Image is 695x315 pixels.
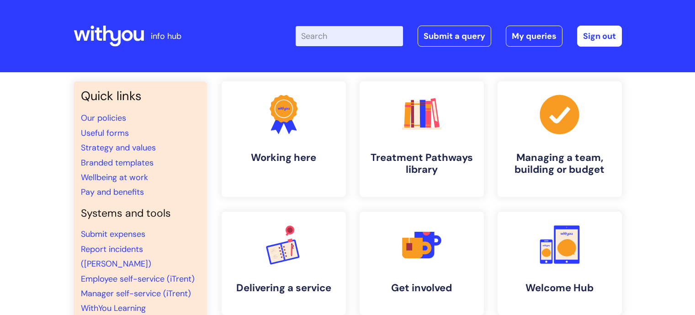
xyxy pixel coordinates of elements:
h4: Working here [229,152,339,164]
h4: Systems and tools [81,207,200,220]
h4: Delivering a service [229,282,339,294]
a: Submit a query [418,26,491,47]
a: Useful forms [81,128,129,139]
a: Sign out [577,26,622,47]
h4: Welcome Hub [505,282,615,294]
a: WithYou Learning [81,303,146,314]
input: Search [296,26,403,46]
a: Our policies [81,112,126,123]
a: Welcome Hub [498,212,622,315]
a: Branded templates [81,157,154,168]
a: Wellbeing at work [81,172,148,183]
a: Manager self-service (iTrent) [81,288,191,299]
a: Working here [222,81,346,197]
h4: Managing a team, building or budget [505,152,615,176]
h4: Treatment Pathways library [367,152,477,176]
h4: Get involved [367,282,477,294]
p: info hub [151,29,181,43]
a: My queries [506,26,562,47]
a: Submit expenses [81,229,145,240]
div: | - [296,26,622,47]
a: Managing a team, building or budget [498,81,622,197]
a: Get involved [360,212,484,315]
a: Report incidents ([PERSON_NAME]) [81,244,151,269]
a: Delivering a service [222,212,346,315]
h3: Quick links [81,89,200,103]
a: Employee self-service (iTrent) [81,273,195,284]
a: Treatment Pathways library [360,81,484,197]
a: Pay and benefits [81,187,144,198]
a: Strategy and values [81,142,156,153]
